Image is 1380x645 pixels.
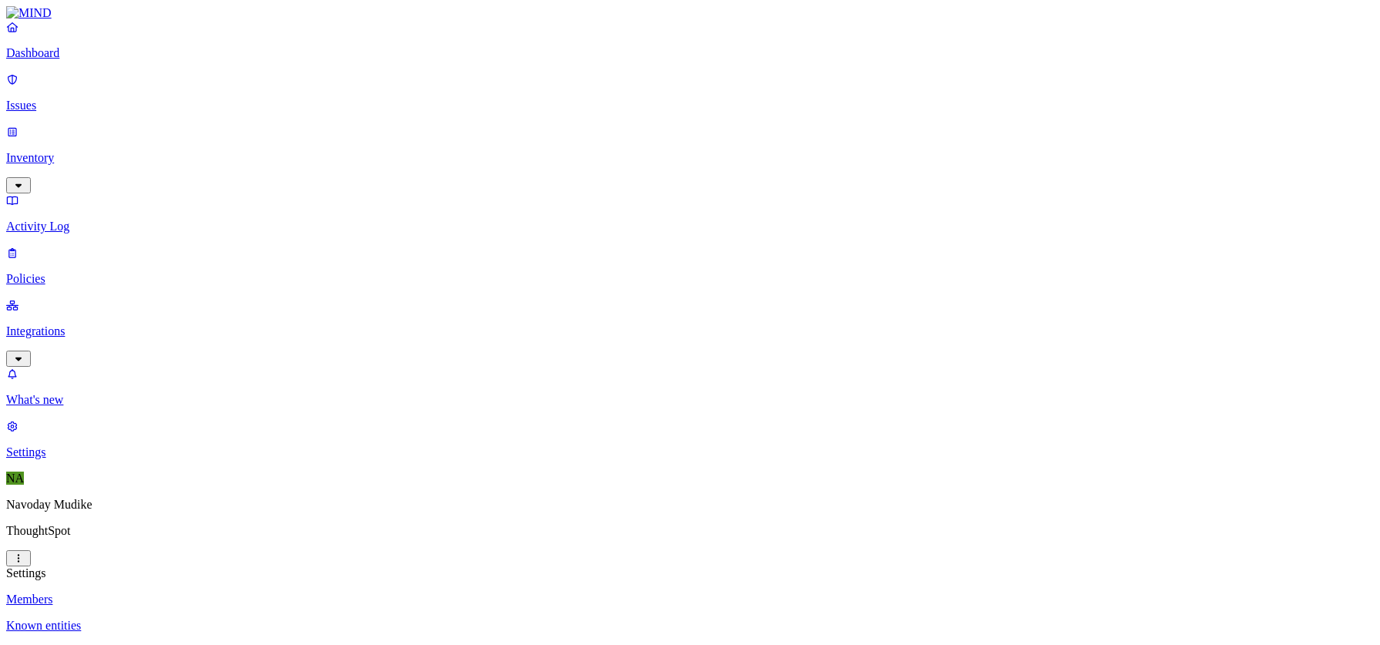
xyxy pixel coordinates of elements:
p: Activity Log [6,220,1374,233]
a: Inventory [6,125,1374,191]
p: Inventory [6,151,1374,165]
span: NA [6,472,24,485]
p: Policies [6,272,1374,286]
a: Settings [6,419,1374,459]
a: Members [6,593,1374,606]
a: MIND [6,6,1374,20]
a: Integrations [6,298,1374,364]
a: Policies [6,246,1374,286]
a: Issues [6,72,1374,113]
a: Known entities [6,619,1374,633]
p: What's new [6,393,1374,407]
a: Activity Log [6,193,1374,233]
p: Dashboard [6,46,1374,60]
a: Dashboard [6,20,1374,60]
p: Issues [6,99,1374,113]
p: Navoday Mudike [6,498,1374,512]
div: Settings [6,566,1374,580]
p: Settings [6,445,1374,459]
img: MIND [6,6,52,20]
p: Integrations [6,324,1374,338]
p: ThoughtSpot [6,524,1374,538]
a: What's new [6,367,1374,407]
